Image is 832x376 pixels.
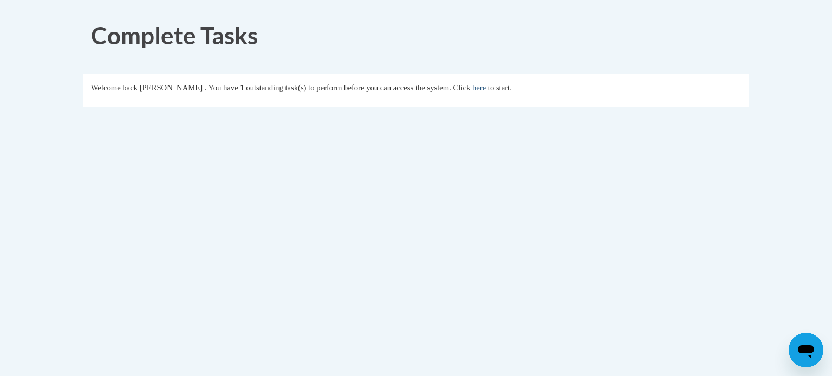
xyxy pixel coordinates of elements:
[91,83,138,92] span: Welcome back
[240,83,244,92] span: 1
[246,83,470,92] span: outstanding task(s) to perform before you can access the system. Click
[488,83,512,92] span: to start.
[91,21,258,49] span: Complete Tasks
[789,333,823,367] iframe: Button to launch messaging window
[140,83,203,92] span: [PERSON_NAME]
[472,83,486,92] a: here
[205,83,238,92] span: . You have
